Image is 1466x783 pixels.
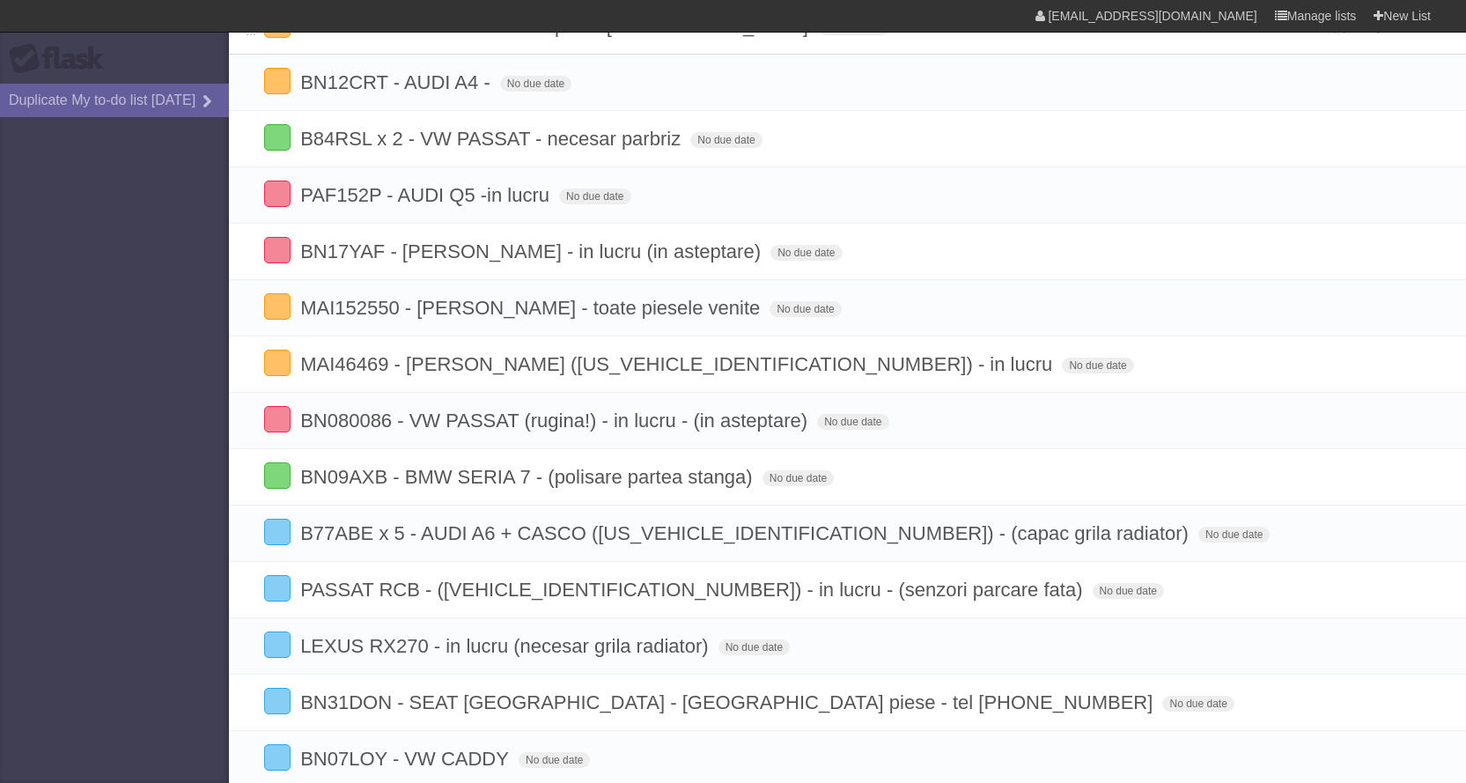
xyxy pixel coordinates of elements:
[300,691,1157,713] span: BN31DON - SEAT [GEOGRAPHIC_DATA] - [GEOGRAPHIC_DATA] piese - tel [PHONE_NUMBER]
[1093,583,1164,599] span: No due date
[300,240,765,262] span: BN17YAF - [PERSON_NAME] - in lucru (in asteptare)
[264,688,291,714] label: Done
[762,470,834,486] span: No due date
[264,237,291,263] label: Done
[264,406,291,432] label: Done
[264,68,291,94] label: Done
[1062,358,1133,373] span: No due date
[300,579,1087,601] span: PASSAT RCB - ([VEHICLE_IDENTIFICATION_NUMBER]) - in lucru - (senzori parcare fata)
[770,245,842,261] span: No due date
[300,748,513,770] span: BN07LOY - VW CADDY
[264,181,291,207] label: Done
[264,350,291,376] label: Done
[300,635,712,657] span: LEXUS RX270 - in lucru (necesar grila radiator)
[1162,696,1234,712] span: No due date
[264,519,291,545] label: Done
[264,462,291,489] label: Done
[770,301,841,317] span: No due date
[690,132,762,148] span: No due date
[1198,527,1270,543] span: No due date
[264,575,291,602] label: Done
[9,43,114,75] div: Flask
[519,752,590,768] span: No due date
[300,184,554,206] span: PAF152P - AUDI Q5 -in lucru
[300,128,685,150] span: B84RSL x 2 - VW PASSAT - necesar parbriz
[264,632,291,658] label: Done
[264,744,291,771] label: Done
[264,293,291,320] label: Done
[300,297,764,319] span: MAI152550 - [PERSON_NAME] - toate piesele venite
[559,188,630,204] span: No due date
[300,410,812,432] span: BN080086 - VW PASSAT (rugina!) - in lucru - (in asteptare)
[300,353,1057,375] span: MAI46469 - [PERSON_NAME] ([US_VEHICLE_IDENTIFICATION_NUMBER]) - in lucru
[300,522,1193,544] span: B77ABE x 5 - AUDI A6 + CASCO ([US_VEHICLE_IDENTIFICATION_NUMBER]) - (capac grila radiator)
[500,76,571,92] span: No due date
[718,639,790,655] span: No due date
[300,71,495,93] span: BN12CRT - AUDI A4 -
[264,124,291,151] label: Done
[817,414,888,430] span: No due date
[300,466,757,488] span: BN09AXB - BMW SERIA 7 - (polisare partea stanga)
